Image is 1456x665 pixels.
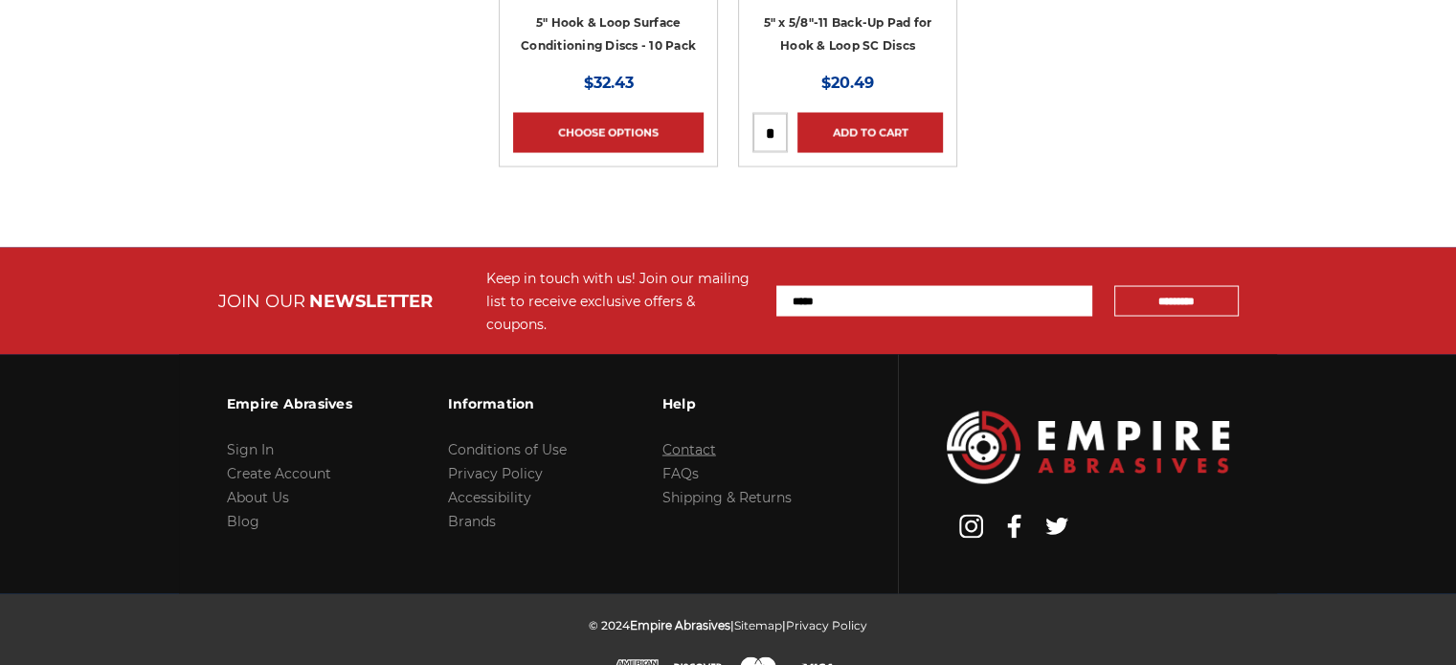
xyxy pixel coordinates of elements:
[309,290,433,311] span: NEWSLETTER
[764,15,932,52] a: 5" x 5/8"-11 Back-Up Pad for Hook & Loop SC Discs
[734,617,782,632] a: Sitemap
[227,440,274,457] a: Sign In
[521,15,696,52] a: 5" Hook & Loop Surface Conditioning Discs - 10 Pack
[584,73,634,91] span: $32.43
[947,410,1229,483] img: Empire Abrasives Logo Image
[448,383,567,423] h3: Information
[662,488,792,505] a: Shipping & Returns
[630,617,730,632] span: Empire Abrasives
[227,464,331,481] a: Create Account
[589,612,867,636] p: © 2024 | |
[448,512,496,529] a: Brands
[448,440,567,457] a: Conditions of Use
[448,464,543,481] a: Privacy Policy
[218,290,305,311] span: JOIN OUR
[662,440,716,457] a: Contact
[821,73,874,91] span: $20.49
[486,266,757,335] div: Keep in touch with us! Join our mailing list to receive exclusive offers & coupons.
[227,488,289,505] a: About Us
[786,617,867,632] a: Privacy Policy
[513,112,704,152] a: Choose Options
[227,383,352,423] h3: Empire Abrasives
[448,488,531,505] a: Accessibility
[662,464,699,481] a: FAQs
[227,512,259,529] a: Blog
[662,383,792,423] h3: Help
[797,112,943,152] a: Add to Cart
